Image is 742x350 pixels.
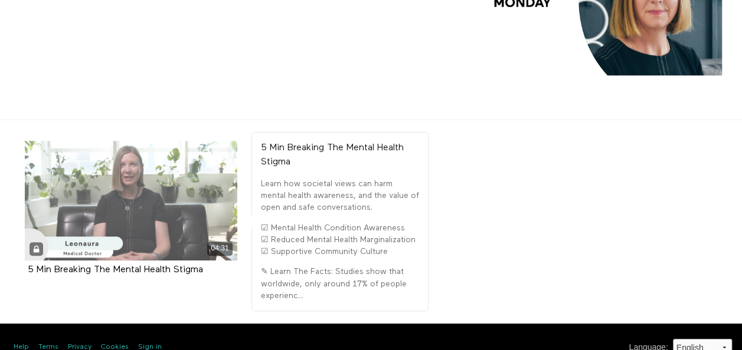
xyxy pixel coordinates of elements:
[261,222,419,258] p: ☑ Mental Health Condition Awareness ☑ Reduced Mental Health Marginalization ☑ Supportive Communit...
[28,265,203,274] a: 5 Min Breaking The Mental Health Stigma
[261,143,404,166] strong: 5 Min Breaking The Mental Health Stigma
[207,242,233,255] div: 04:31
[25,141,237,260] a: 5 Min Breaking The Mental Health Stigma 04:31
[261,178,419,214] p: Learn how societal views can harm mental health awareness, and the value of open and safe convers...
[261,266,419,302] p: ✎ Learn The Facts: Studies show that worldwide, only around 17% of people experienc...
[28,265,203,275] strong: 5 Min Breaking The Mental Health Stigma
